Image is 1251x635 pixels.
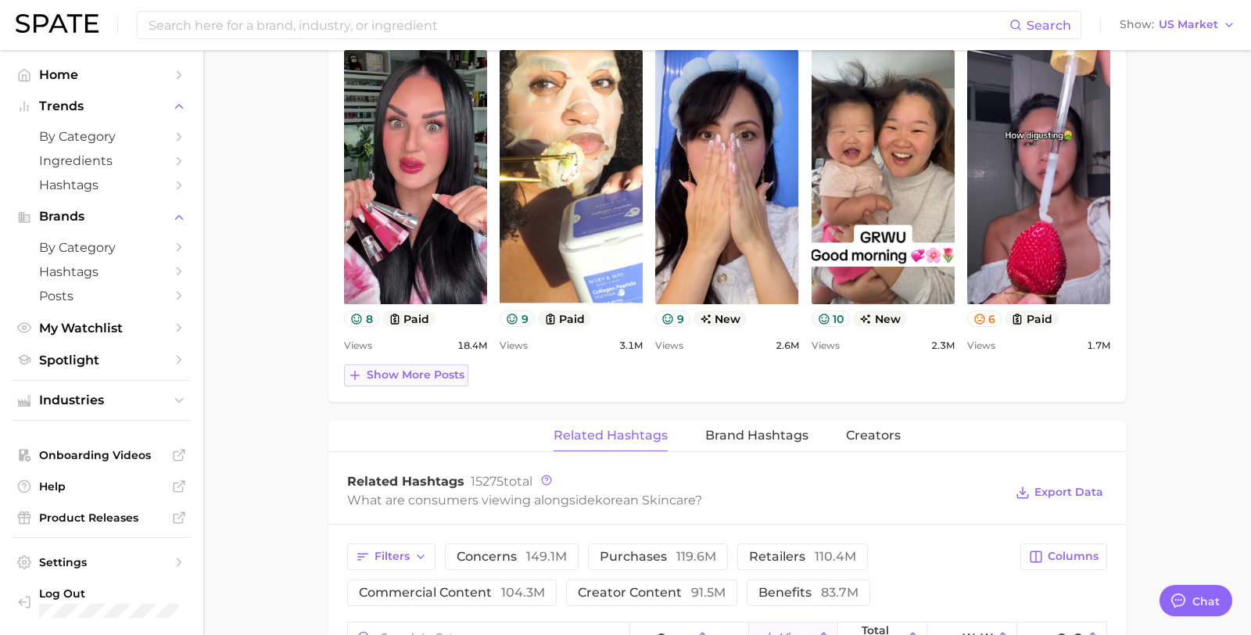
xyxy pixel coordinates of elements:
button: 10 [812,310,851,327]
span: Hashtags [39,178,164,192]
a: Hashtags [13,173,191,197]
span: Views [344,336,372,355]
span: My Watchlist [39,321,164,335]
span: 15275 [471,474,504,489]
span: Brands [39,210,164,224]
span: Show more posts [367,368,464,382]
a: Ingredients [13,149,191,173]
span: 104.3m [501,585,545,600]
span: Settings [39,555,164,569]
span: Export Data [1034,486,1103,499]
span: Spotlight [39,353,164,368]
span: Views [812,336,840,355]
a: My Watchlist [13,316,191,340]
button: Export Data [1012,482,1107,504]
a: Settings [13,551,191,574]
span: 1.7m [1087,336,1110,355]
span: benefits [758,587,858,599]
span: 119.6m [676,549,716,564]
a: Home [13,63,191,87]
span: by Category [39,129,164,144]
span: 2.3m [931,336,955,355]
button: 9 [500,310,535,327]
span: Views [655,336,683,355]
span: 83.7m [821,585,858,600]
span: 2.6m [776,336,799,355]
span: Brand Hashtags [705,429,808,443]
span: new [694,310,747,327]
span: Views [967,336,995,355]
span: Hashtags [39,264,164,279]
a: Posts [13,284,191,308]
button: paid [382,310,436,327]
span: by Category [39,240,164,255]
span: concerns [457,551,567,563]
span: 18.4m [457,336,487,355]
button: paid [538,310,592,327]
span: new [853,310,907,327]
span: Search [1027,18,1071,33]
span: Product Releases [39,511,164,525]
img: SPATE [16,14,99,33]
span: Posts [39,289,164,303]
span: US Market [1159,20,1218,29]
span: 91.5m [691,585,726,600]
span: Help [39,479,164,493]
button: Columns [1020,544,1107,570]
button: paid [1005,310,1059,327]
span: creator content [578,587,726,599]
span: Related Hashtags [347,474,464,489]
button: Show more posts [344,364,468,386]
button: ShowUS Market [1116,15,1239,35]
a: Hashtags [13,260,191,284]
button: Trends [13,95,191,118]
button: 9 [655,310,690,327]
span: Trends [39,99,164,113]
span: Filters [375,550,410,563]
span: Views [500,336,528,355]
span: Ingredients [39,153,164,168]
span: Related Hashtags [554,429,668,443]
div: What are consumers viewing alongside ? [347,490,1004,511]
span: Log Out [39,587,212,601]
a: Product Releases [13,506,191,529]
span: korean skincare [595,493,695,508]
span: purchases [600,551,716,563]
a: by Category [13,124,191,149]
span: 3.1m [619,336,643,355]
span: Onboarding Videos [39,448,164,462]
span: Creators [846,429,901,443]
span: Columns [1048,550,1099,563]
button: 8 [344,310,379,327]
span: Industries [39,393,164,407]
span: total [471,474,532,489]
span: 149.1m [526,549,567,564]
button: 6 [967,310,1002,327]
a: Log out. Currently logged in with e-mail sabrina.hasbanian@tatcha.com. [13,582,191,622]
span: Home [39,67,164,82]
button: Industries [13,389,191,412]
a: by Category [13,235,191,260]
a: Onboarding Videos [13,443,191,467]
span: commercial content [359,587,545,599]
button: Filters [347,544,436,570]
button: Brands [13,205,191,228]
a: Help [13,475,191,498]
span: 110.4m [815,549,856,564]
input: Search here for a brand, industry, or ingredient [147,12,1009,38]
a: Spotlight [13,348,191,372]
span: Show [1120,20,1154,29]
span: retailers [749,551,856,563]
